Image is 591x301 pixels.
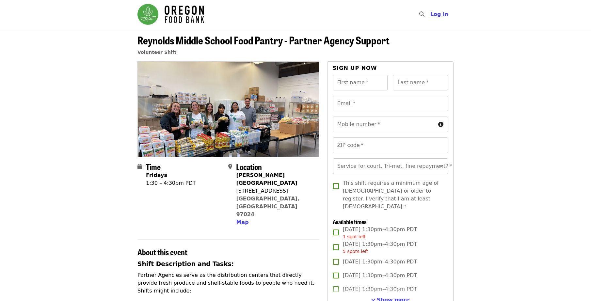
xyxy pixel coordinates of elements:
span: 1 spot left [343,234,366,239]
strong: [PERSON_NAME][GEOGRAPHIC_DATA] [236,172,297,186]
div: 1:30 – 4:30pm PDT [146,179,196,187]
a: Volunteer Shift [137,50,177,55]
span: This shift requires a minimum age of [DEMOGRAPHIC_DATA] or older to register. I verify that I am ... [343,179,443,211]
img: Oregon Food Bank - Home [137,4,204,25]
h3: Shift Description and Tasks: [137,260,319,269]
span: Sign up now [333,65,377,71]
i: search icon [419,11,424,17]
i: map-marker-alt icon [228,164,232,170]
input: ZIP code [333,137,448,153]
strong: Fridays [146,172,167,178]
span: About this event [137,246,187,258]
span: Available times [333,217,367,226]
a: [GEOGRAPHIC_DATA], [GEOGRAPHIC_DATA] 97024 [236,196,299,217]
i: calendar icon [137,164,142,170]
span: [DATE] 1:30pm–4:30pm PDT [343,272,417,279]
i: circle-info icon [438,121,443,128]
span: Map [236,219,248,225]
span: [DATE] 1:30pm–4:30pm PDT [343,285,417,293]
p: Partner Agencies serve as the distribution centers that directly provide fresh produce and shelf-... [137,271,319,295]
input: First name [333,75,388,90]
span: Reynolds Middle School Food Pantry - Partner Agency Support [137,32,390,48]
input: Search [428,7,434,22]
span: Log in [430,11,448,17]
span: [DATE] 1:30pm–4:30pm PDT [343,226,417,240]
button: Map [236,218,248,226]
span: Location [236,161,262,172]
button: Log in [425,8,454,21]
input: Last name [393,75,448,90]
span: [DATE] 1:30pm–4:30pm PDT [343,258,417,266]
button: Open [437,162,446,171]
input: Email [333,96,448,111]
span: 5 spots left [343,249,368,254]
div: [STREET_ADDRESS] [236,187,314,195]
input: Mobile number [333,117,436,132]
span: [DATE] 1:30pm–4:30pm PDT [343,240,417,255]
span: Time [146,161,161,172]
img: Reynolds Middle School Food Pantry - Partner Agency Support organized by Oregon Food Bank [138,62,319,156]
